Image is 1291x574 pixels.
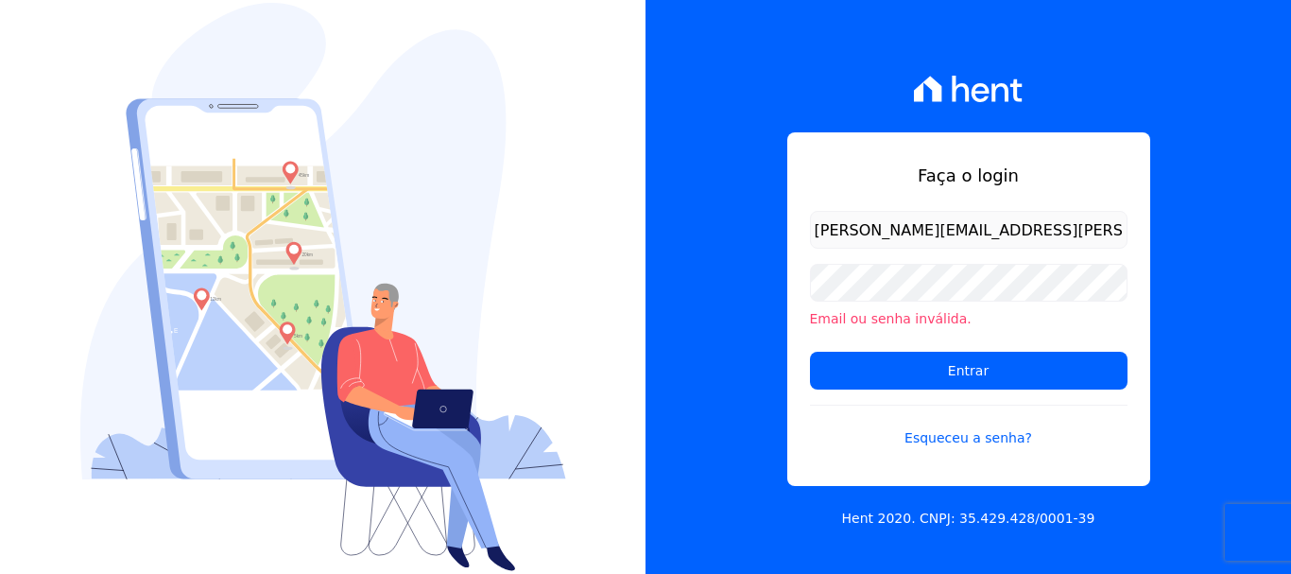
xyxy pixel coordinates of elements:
a: Esqueceu a senha? [810,405,1127,448]
img: Login [80,3,566,571]
h1: Faça o login [810,163,1127,188]
p: Hent 2020. CNPJ: 35.429.428/0001-39 [842,509,1095,529]
li: Email ou senha inválida. [810,309,1127,329]
input: Email [810,211,1127,249]
input: Entrar [810,352,1127,390]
